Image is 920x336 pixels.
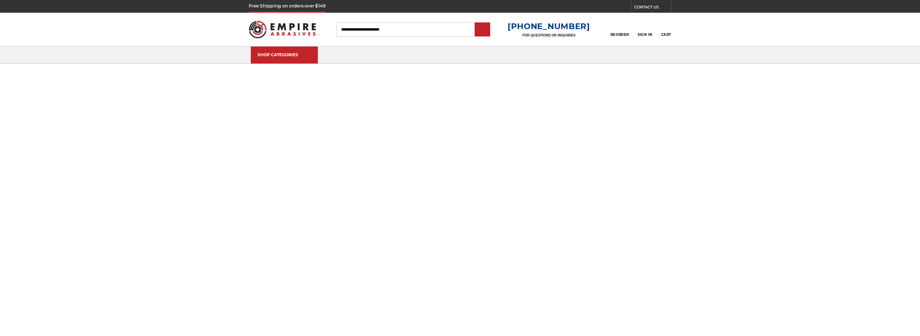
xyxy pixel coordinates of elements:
span: Reorder [611,32,629,37]
div: SHOP CATEGORIES [257,52,311,57]
a: Reorder [611,22,629,36]
img: Empire Abrasives [249,16,316,43]
a: Cart [661,22,671,37]
p: FOR QUESTIONS OR INQUIRIES [508,33,590,37]
span: Cart [661,32,671,37]
a: SHOP CATEGORIES [251,47,318,64]
span: Sign In [638,32,652,37]
a: [PHONE_NUMBER] [508,21,590,31]
a: CONTACT US [634,3,671,13]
